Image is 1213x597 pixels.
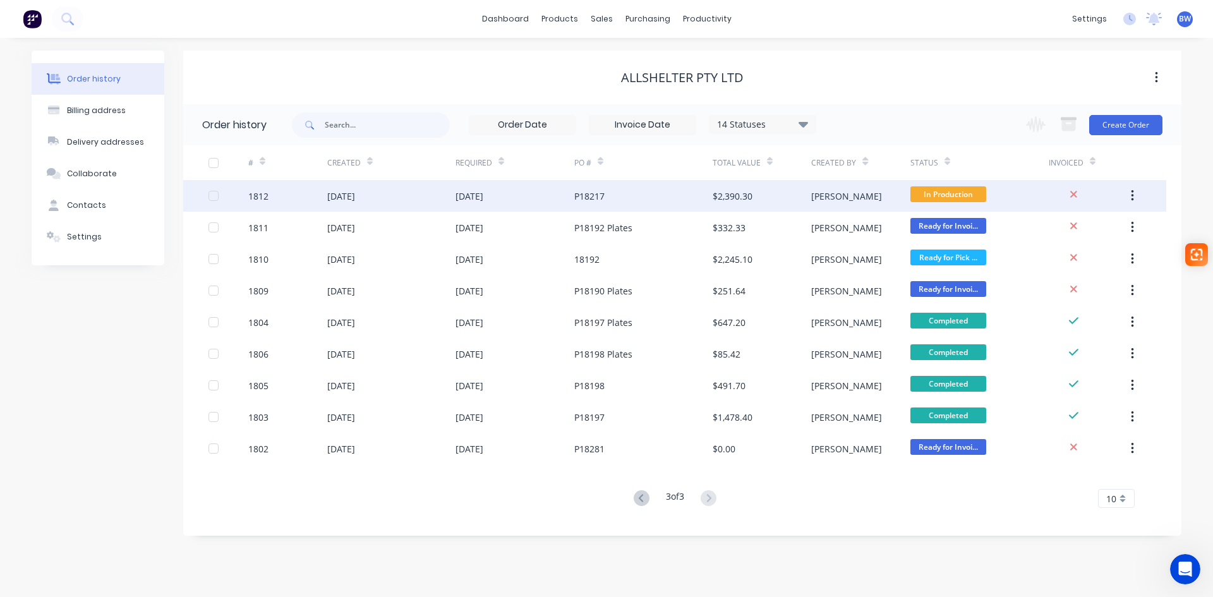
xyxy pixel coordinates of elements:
div: P18197 Plates [574,316,632,329]
div: Required [456,145,574,180]
div: [PERSON_NAME] [811,379,882,392]
div: P18217 [574,190,605,203]
div: $2,245.10 [713,253,752,266]
div: Delivery addresses [67,136,144,148]
div: P18190 Plates [574,284,632,298]
div: Status [910,145,1049,180]
div: [PERSON_NAME] [811,411,882,424]
div: [DATE] [327,411,355,424]
span: Ready for Invoi... [910,218,986,234]
div: [DATE] [327,442,355,455]
button: go back [8,5,32,29]
span: 10 [1106,492,1116,505]
div: $2,390.30 [713,190,752,203]
div: 1812 [248,190,269,203]
div: [PERSON_NAME] [811,442,882,455]
div: [DATE] [456,221,483,234]
div: [DATE] [327,379,355,392]
div: Invoiced [1049,157,1083,169]
div: 1811 [248,221,269,234]
div: Contacts [67,200,106,211]
div: Close [222,6,244,28]
div: Invoiced [1049,145,1128,180]
button: Create Order [1089,115,1162,135]
div: Total Value [713,145,811,180]
div: P18192 Plates [574,221,632,234]
div: [PERSON_NAME] [811,253,882,266]
div: purchasing [619,9,677,28]
div: PO # [574,145,713,180]
div: settings [1066,9,1113,28]
span: BW [1179,13,1191,25]
button: Contacts [32,190,164,221]
div: Billing address [67,105,126,116]
button: Collaborate [32,158,164,190]
div: [DATE] [456,284,483,298]
div: Allshelter Pty Ltd [621,70,744,85]
div: 1810 [248,253,269,266]
div: $332.33 [713,221,745,234]
div: productivity [677,9,738,28]
button: Settings [32,221,164,253]
div: sales [584,9,619,28]
div: $85.42 [713,347,740,361]
div: [DATE] [456,253,483,266]
div: [DATE] [327,190,355,203]
div: $0.00 [713,442,735,455]
div: [DATE] [327,221,355,234]
div: [DATE] [327,316,355,329]
div: $647.20 [713,316,745,329]
div: [PERSON_NAME] [811,221,882,234]
div: $251.64 [713,284,745,298]
div: [DATE] [456,379,483,392]
div: P18198 [574,379,605,392]
img: Factory [23,9,42,28]
div: [DATE] [456,442,483,455]
div: $1,478.40 [713,411,752,424]
span: Ready for Invoi... [910,439,986,455]
div: 1802 [248,442,269,455]
span: Ready for Invoi... [910,281,986,297]
span: Completed [910,344,986,360]
div: P18197 [574,411,605,424]
div: 14 Statuses [709,118,816,131]
span: Completed [910,313,986,329]
div: Created By [811,145,910,180]
button: Order history [32,63,164,95]
div: [PERSON_NAME] [811,316,882,329]
input: Search... [325,112,450,138]
div: Status [910,157,938,169]
span: In Production [910,186,986,202]
div: 18192 [574,253,600,266]
a: dashboard [476,9,535,28]
div: Created [327,157,361,169]
div: Created By [811,157,856,169]
div: P18198 Plates [574,347,632,361]
div: $491.70 [713,379,745,392]
div: [DATE] [456,411,483,424]
div: 1806 [248,347,269,361]
div: [DATE] [327,253,355,266]
div: 1805 [248,379,269,392]
div: Created [327,145,456,180]
div: Order history [202,118,267,133]
div: [DATE] [327,284,355,298]
div: [DATE] [327,347,355,361]
div: # [248,157,253,169]
div: Required [456,157,492,169]
div: 3 of 3 [666,490,684,508]
div: # [248,145,327,180]
div: [DATE] [456,347,483,361]
div: [PERSON_NAME] [811,190,882,203]
div: 1804 [248,316,269,329]
input: Invoice Date [589,116,696,135]
div: 1809 [248,284,269,298]
button: Delivery addresses [32,126,164,158]
div: Collaborate [67,168,117,179]
div: P18281 [574,442,605,455]
input: Order Date [469,116,576,135]
div: [DATE] [456,190,483,203]
span: Ready for Pick ... [910,250,986,265]
button: Billing address [32,95,164,126]
div: Settings [67,231,102,243]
